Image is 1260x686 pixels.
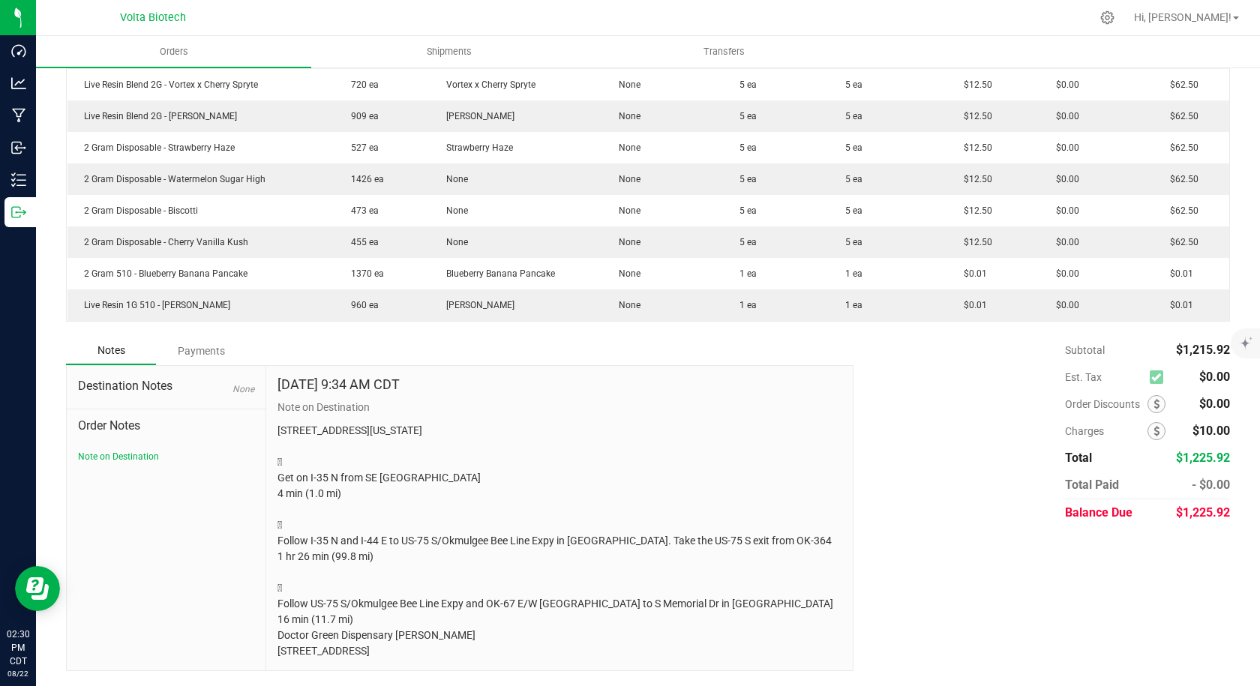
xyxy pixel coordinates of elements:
[611,142,640,153] span: None
[439,237,468,247] span: None
[343,111,379,121] span: 909 ea
[1048,79,1079,90] span: $0.00
[277,400,841,415] p: Note on Destination
[1150,367,1170,388] span: Calculate excise tax
[1065,478,1119,492] span: Total Paid
[1199,397,1230,411] span: $0.00
[1199,370,1230,384] span: $0.00
[1098,10,1117,25] div: Manage settings
[956,237,992,247] span: $12.50
[838,174,862,184] span: 5 ea
[732,205,757,216] span: 5 ea
[78,450,159,463] button: Note on Destination
[406,45,492,58] span: Shipments
[439,300,514,310] span: [PERSON_NAME]
[343,142,379,153] span: 527 ea
[156,337,246,364] div: Payments
[343,237,379,247] span: 455 ea
[1134,11,1231,23] span: Hi, [PERSON_NAME]!
[78,417,254,435] span: Order Notes
[611,300,640,310] span: None
[1162,300,1193,310] span: $0.01
[732,268,757,279] span: 1 ea
[439,79,535,90] span: Vortex x Cherry Spryte
[838,268,862,279] span: 1 ea
[1192,424,1230,438] span: $10.00
[11,76,26,91] inline-svg: Analytics
[838,111,862,121] span: 5 ea
[343,174,384,184] span: 1426 ea
[732,142,757,153] span: 5 ea
[1065,505,1132,520] span: Balance Due
[956,142,992,153] span: $12.50
[1162,174,1198,184] span: $62.50
[1192,478,1230,492] span: - $0.00
[76,237,248,247] span: 2 Gram Disposable - Cherry Vanilla Kush
[1162,111,1198,121] span: $62.50
[838,142,862,153] span: 5 ea
[76,300,230,310] span: Live Resin 1G 510 - [PERSON_NAME]
[11,43,26,58] inline-svg: Dashboard
[1162,205,1198,216] span: $62.50
[277,377,400,392] h4: [DATE] 9:34 AM CDT
[956,79,992,90] span: $12.50
[1048,237,1079,247] span: $0.00
[1048,174,1079,184] span: $0.00
[11,172,26,187] inline-svg: Inventory
[611,111,640,121] span: None
[1065,344,1105,356] span: Subtotal
[1048,268,1079,279] span: $0.00
[1162,142,1198,153] span: $62.50
[1065,425,1147,437] span: Charges
[1176,451,1230,465] span: $1,225.92
[1048,300,1079,310] span: $0.00
[66,337,156,365] div: Notes
[1162,79,1198,90] span: $62.50
[11,205,26,220] inline-svg: Outbound
[611,205,640,216] span: None
[78,377,254,395] span: Destination Notes
[232,384,254,394] span: None
[439,111,514,121] span: [PERSON_NAME]
[439,268,555,279] span: Blueberry Banana Pancake
[683,45,765,58] span: Transfers
[439,205,468,216] span: None
[343,79,379,90] span: 720 ea
[343,300,379,310] span: 960 ea
[1065,451,1092,465] span: Total
[611,268,640,279] span: None
[76,205,198,216] span: 2 Gram Disposable - Biscotti
[439,174,468,184] span: None
[343,268,384,279] span: 1370 ea
[956,174,992,184] span: $12.50
[76,268,247,279] span: 2 Gram 510 - Blueberry Banana Pancake
[956,111,992,121] span: $12.50
[732,237,757,247] span: 5 ea
[611,79,640,90] span: None
[439,142,513,153] span: Strawberry Haze
[732,300,757,310] span: 1 ea
[586,36,862,67] a: Transfers
[1176,505,1230,520] span: $1,225.92
[15,566,60,611] iframe: Resource center
[139,45,208,58] span: Orders
[838,300,862,310] span: 1 ea
[7,668,29,679] p: 08/22
[611,237,640,247] span: None
[11,108,26,123] inline-svg: Manufacturing
[311,36,586,67] a: Shipments
[1065,371,1144,383] span: Est. Tax
[956,205,992,216] span: $12.50
[838,237,862,247] span: 5 ea
[1162,237,1198,247] span: $62.50
[76,142,235,153] span: 2 Gram Disposable - Strawberry Haze
[277,423,841,659] p: [STREET_ADDRESS][US_STATE]  Get on I-35 N from SE [GEOGRAPHIC_DATA] 4 min (1.0 mi)  Follow I-35...
[1065,398,1147,410] span: Order Discounts
[11,140,26,155] inline-svg: Inbound
[956,300,987,310] span: $0.01
[838,205,862,216] span: 5 ea
[1162,268,1193,279] span: $0.01
[1048,111,1079,121] span: $0.00
[36,36,311,67] a: Orders
[76,111,237,121] span: Live Resin Blend 2G - [PERSON_NAME]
